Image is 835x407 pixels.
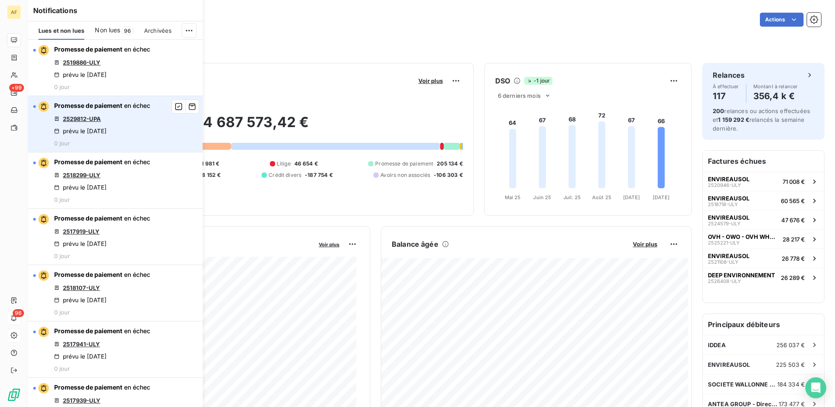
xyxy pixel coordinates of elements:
span: Montant à relancer [753,84,798,89]
span: Litige [277,160,291,168]
span: Promesse de paiement [54,214,122,222]
div: prévu le [DATE] [54,297,107,304]
span: ENVIREAUSOL [708,176,749,183]
div: Open Intercom Messenger [805,377,826,398]
tspan: Juil. 25 [563,194,581,200]
span: Promesse de paiement [54,327,122,335]
span: en échec [124,214,150,222]
button: Promesse de paiement en échec2518299-ULYprévu le [DATE]0 jour [28,152,203,209]
span: À effectuer [713,84,739,89]
button: OVH - OWO - OVH WHOIS OFFUSCATOR2525221-ULY28 217 € [703,229,824,248]
span: IDDEA [708,341,726,348]
a: 2519886-ULY [63,59,100,66]
button: Promesse de paiement en échec2517919-ULYprévu le [DATE]0 jour [28,209,203,265]
span: 2518718-ULY [708,202,738,207]
h6: Factures échues [703,151,824,172]
tspan: Juin 25 [533,194,551,200]
span: 225 503 € [776,361,805,368]
span: en échec [124,383,150,391]
a: 2529812-UPA [63,115,101,122]
button: Voir plus [316,240,342,248]
tspan: [DATE] [653,194,669,200]
span: 2 671 981 € [190,160,220,168]
span: 0 jour [54,309,70,316]
button: Promesse de paiement en échec2517941-ULYprévu le [DATE]0 jour [28,321,203,378]
a: 2518299-ULY [63,172,100,179]
span: OVH - OWO - OVH WHOIS OFFUSCATOR [708,233,779,240]
span: 8 152 € [202,171,221,179]
tspan: [DATE] [623,194,640,200]
span: 2520946-ULY [708,183,741,188]
span: en échec [124,271,150,278]
h6: Principaux débiteurs [703,314,824,335]
button: ENVIREAUSOL2524579-ULY47 676 € [703,210,824,229]
a: 2517919-ULY [63,228,100,235]
span: 205 134 € [437,160,462,168]
span: 96 [121,27,134,34]
div: prévu le [DATE] [54,184,107,191]
button: Voir plus [630,240,660,248]
span: ENVIREAUSOL [708,214,749,221]
span: Promesse de paiement [54,158,122,166]
a: 2517939-ULY [63,397,100,404]
h2: 4 687 573,42 € [49,114,463,140]
span: Crédit divers [269,171,301,179]
button: ENVIREAUSOL2521108-ULY26 778 € [703,248,824,268]
tspan: Mai 25 [504,194,521,200]
span: Lues et non lues [38,27,84,34]
span: 1 159 292 € [718,116,749,123]
button: Voir plus [416,77,445,85]
span: 0 jour [54,365,70,372]
span: 60 565 € [781,197,805,204]
h6: Relances [713,70,745,80]
span: en échec [124,158,150,166]
tspan: Août 25 [592,194,611,200]
button: Promesse de paiement en échec2519886-ULYprévu le [DATE]0 jour [28,40,203,96]
span: +99 [9,84,24,92]
span: 26 778 € [782,255,805,262]
span: 47 676 € [781,217,805,224]
span: Promesse de paiement [375,160,433,168]
span: Voir plus [633,241,657,248]
span: en échec [124,45,150,53]
span: DEEP ENVIRONNEMENT [708,272,775,279]
span: ENVIREAUSOL [708,252,749,259]
button: ENVIREAUSOL2518718-ULY60 565 € [703,191,824,210]
span: -106 303 € [434,171,463,179]
span: Promesse de paiement [54,383,122,391]
span: 0 jour [54,140,70,147]
button: Promesse de paiement en échec2529812-UPAprévu le [DATE]0 jour [28,96,203,152]
span: Promesse de paiement [54,45,122,53]
h6: DSO [495,76,510,86]
span: SOCIETE WALLONNE DES EAUX SCRL - SW [708,381,777,388]
span: 2521108-ULY [708,259,738,265]
span: en échec [124,327,150,335]
span: Promesse de paiement [54,102,122,109]
button: Actions [760,13,804,27]
span: 184 334 € [777,381,805,388]
button: ENVIREAUSOL2520946-ULY71 008 € [703,172,824,191]
span: 28 217 € [783,236,805,243]
span: -187 754 € [305,171,333,179]
div: prévu le [DATE] [54,240,107,247]
div: prévu le [DATE] [54,353,107,360]
span: Avoirs non associés [380,171,430,179]
span: 200 [713,107,724,114]
h4: 117 [713,89,739,103]
div: AF [7,5,21,19]
span: Voir plus [418,77,443,84]
span: ENVIREAUSOL [708,195,749,202]
span: en échec [124,102,150,109]
h6: Notifications [33,5,197,16]
h6: Balance âgée [392,239,438,249]
img: Logo LeanPay [7,388,21,402]
span: 6 derniers mois [498,92,541,99]
span: Non lues [95,26,120,34]
a: 2517941-ULY [63,341,100,348]
button: Promesse de paiement en échec2518107-ULYprévu le [DATE]0 jour [28,265,203,321]
div: prévu le [DATE] [54,128,107,135]
button: DEEP ENVIRONNEMENT2526408-ULY26 289 € [703,268,824,287]
span: 2525221-ULY [708,240,739,245]
h4: 356,4 k € [753,89,798,103]
span: 2526408-ULY [708,279,741,284]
